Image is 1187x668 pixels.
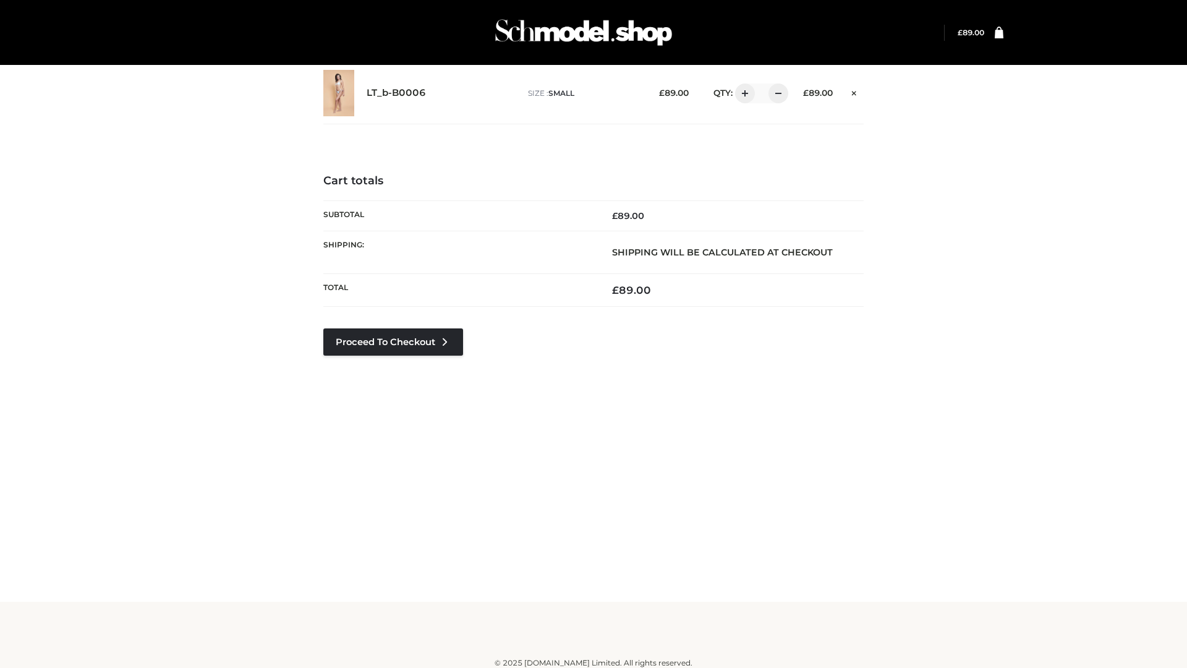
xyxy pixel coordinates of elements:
[323,231,593,273] th: Shipping:
[612,210,644,221] bdi: 89.00
[491,8,676,57] img: Schmodel Admin 964
[958,28,963,37] span: £
[367,87,426,99] a: LT_b-B0006
[323,328,463,356] a: Proceed to Checkout
[803,88,809,98] span: £
[323,70,354,116] img: LT_b-B0006 - SMALL
[323,200,593,231] th: Subtotal
[323,174,864,188] h4: Cart totals
[612,284,651,296] bdi: 89.00
[659,88,665,98] span: £
[548,88,574,98] span: SMALL
[803,88,833,98] bdi: 89.00
[528,88,640,99] p: size :
[612,210,618,221] span: £
[612,247,833,258] strong: Shipping will be calculated at checkout
[612,284,619,296] span: £
[845,83,864,100] a: Remove this item
[323,274,593,307] th: Total
[958,28,984,37] a: £89.00
[659,88,689,98] bdi: 89.00
[958,28,984,37] bdi: 89.00
[701,83,784,103] div: QTY:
